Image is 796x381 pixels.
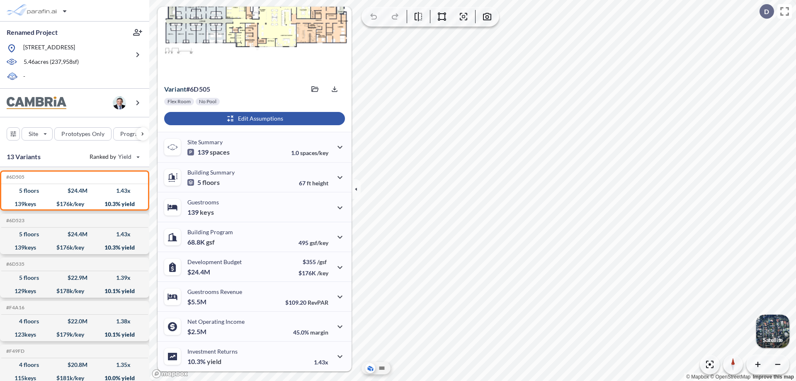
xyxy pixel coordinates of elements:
[187,238,215,246] p: 68.8K
[300,149,328,156] span: spaces/key
[7,152,41,162] p: 13 Variants
[308,299,328,306] span: RevPAR
[23,43,75,53] p: [STREET_ADDRESS]
[206,238,215,246] span: gsf
[298,269,328,277] p: $176K
[61,130,104,138] p: Prototypes Only
[113,127,158,141] button: Program
[210,148,230,156] span: spaces
[686,374,709,380] a: Mapbox
[187,148,230,156] p: 139
[187,228,233,235] p: Building Program
[187,357,221,366] p: 10.3%
[5,174,24,180] h5: Click to copy the code
[377,363,387,373] button: Site Plan
[164,112,345,125] button: Edit Assumptions
[756,315,789,348] img: Switcher Image
[5,305,24,311] h5: Click to copy the code
[167,98,191,105] p: Flex Room
[187,169,235,176] p: Building Summary
[187,348,238,355] p: Investment Returns
[187,328,208,336] p: $2.5M
[187,268,211,276] p: $24.4M
[113,96,126,109] img: user logo
[164,85,210,93] p: # 6d505
[83,150,145,163] button: Ranked by Yield
[187,258,242,265] p: Development Budget
[199,98,216,105] p: No Pool
[187,318,245,325] p: Net Operating Income
[152,369,188,379] a: Mapbox homepage
[24,58,79,67] p: 5.46 acres ( 237,958 sf)
[54,127,112,141] button: Prototypes Only
[299,180,328,187] p: 67
[120,130,143,138] p: Program
[187,298,208,306] p: $5.5M
[29,130,38,138] p: Site
[764,8,769,15] p: D
[310,329,328,336] span: margin
[293,329,328,336] p: 45.0%
[317,258,327,265] span: /gsf
[7,97,66,109] img: BrandImage
[5,348,24,354] h5: Click to copy the code
[23,72,25,82] p: -
[753,374,794,380] a: Improve this map
[756,315,789,348] button: Switcher ImageSatellite
[7,28,58,37] p: Renamed Project
[291,149,328,156] p: 1.0
[314,359,328,366] p: 1.43x
[187,178,220,187] p: 5
[365,363,375,373] button: Aerial View
[307,180,311,187] span: ft
[285,299,328,306] p: $109.20
[202,178,220,187] span: floors
[5,218,24,223] h5: Click to copy the code
[5,261,24,267] h5: Click to copy the code
[187,138,223,146] p: Site Summary
[310,239,328,246] span: gsf/key
[164,85,186,93] span: Variant
[118,153,132,161] span: Yield
[312,180,328,187] span: height
[187,208,214,216] p: 139
[317,269,328,277] span: /key
[710,374,750,380] a: OpenStreetMap
[207,357,221,366] span: yield
[187,199,219,206] p: Guestrooms
[763,337,783,343] p: Satellite
[298,258,328,265] p: $355
[187,288,242,295] p: Guestrooms Revenue
[298,239,328,246] p: 495
[200,208,214,216] span: keys
[22,127,53,141] button: Site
